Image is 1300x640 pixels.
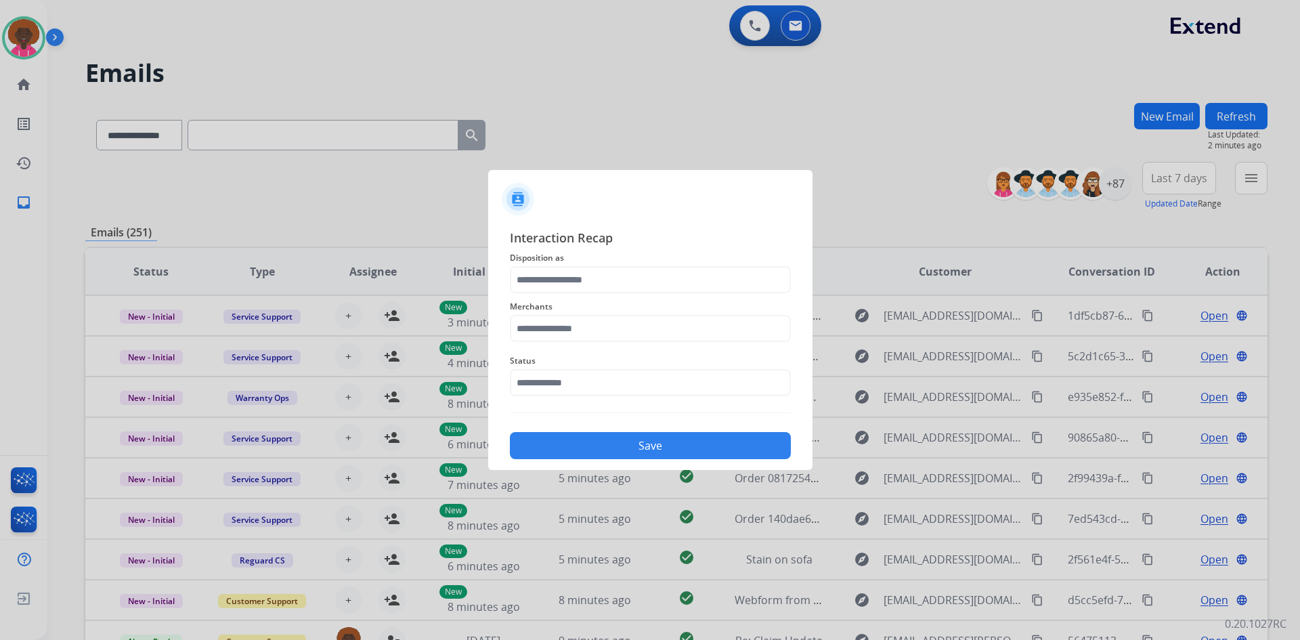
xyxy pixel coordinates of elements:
span: Merchants [510,299,791,315]
span: Interaction Recap [510,228,791,250]
span: Status [510,353,791,369]
img: contact-recap-line.svg [510,412,791,413]
span: Disposition as [510,250,791,266]
p: 0.20.1027RC [1225,616,1286,632]
img: contactIcon [502,183,534,215]
button: Save [510,432,791,459]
